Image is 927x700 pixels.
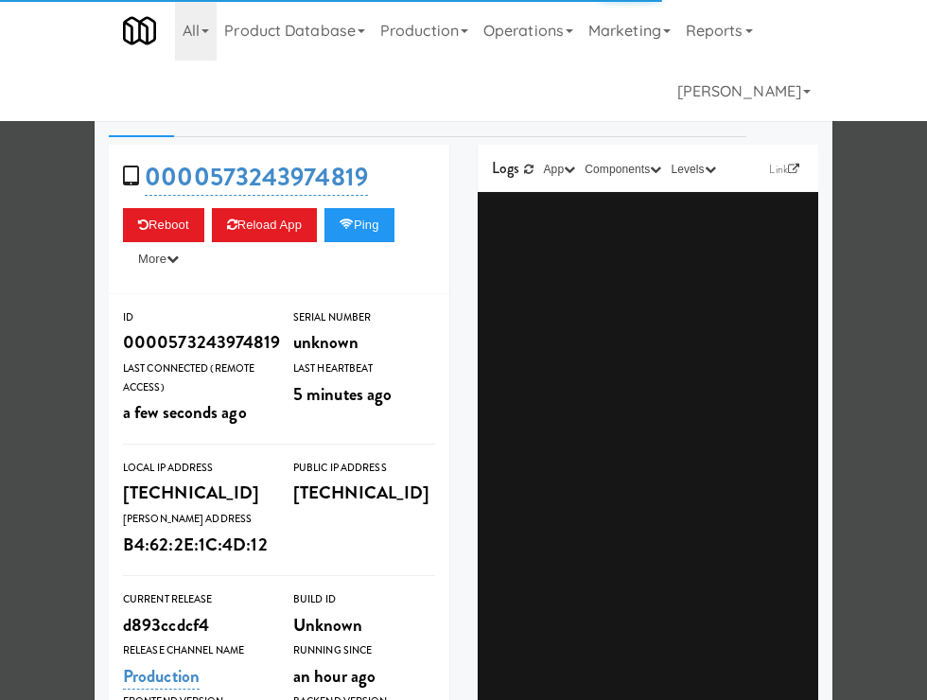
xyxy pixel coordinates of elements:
div: Public IP Address [293,459,435,478]
div: [TECHNICAL_ID] [123,477,265,509]
button: App [539,160,581,179]
button: Reboot [123,208,204,242]
div: d893ccdcf4 [123,609,265,641]
div: unknown [293,326,435,359]
a: Production [123,663,200,690]
a: Link [764,160,804,179]
a: [PERSON_NAME] [670,61,818,121]
div: [TECHNICAL_ID] [293,477,435,509]
div: Current Release [123,590,265,609]
button: Reload App [212,208,317,242]
div: Serial Number [293,308,435,327]
div: Last Heartbeat [293,359,435,378]
div: ID [123,308,265,327]
div: [PERSON_NAME] Address [123,510,265,529]
div: Release Channel Name [123,641,265,660]
div: B4:62:2E:1C:4D:12 [123,529,265,561]
a: 0000573243974819 [145,159,368,196]
button: Ping [324,208,394,242]
div: 0000573243974819 [123,326,265,359]
div: Unknown [293,609,435,641]
span: 5 minutes ago [293,381,392,407]
button: More [123,242,194,276]
span: a few seconds ago [123,399,247,425]
span: Logs [492,157,519,179]
div: Last Connected (Remote Access) [123,359,265,396]
div: Build Id [293,590,435,609]
button: Components [580,160,666,179]
div: Local IP Address [123,459,265,478]
img: Micromart [123,14,156,47]
span: an hour ago [293,663,376,689]
button: Levels [666,160,720,179]
div: Running Since [293,641,435,660]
